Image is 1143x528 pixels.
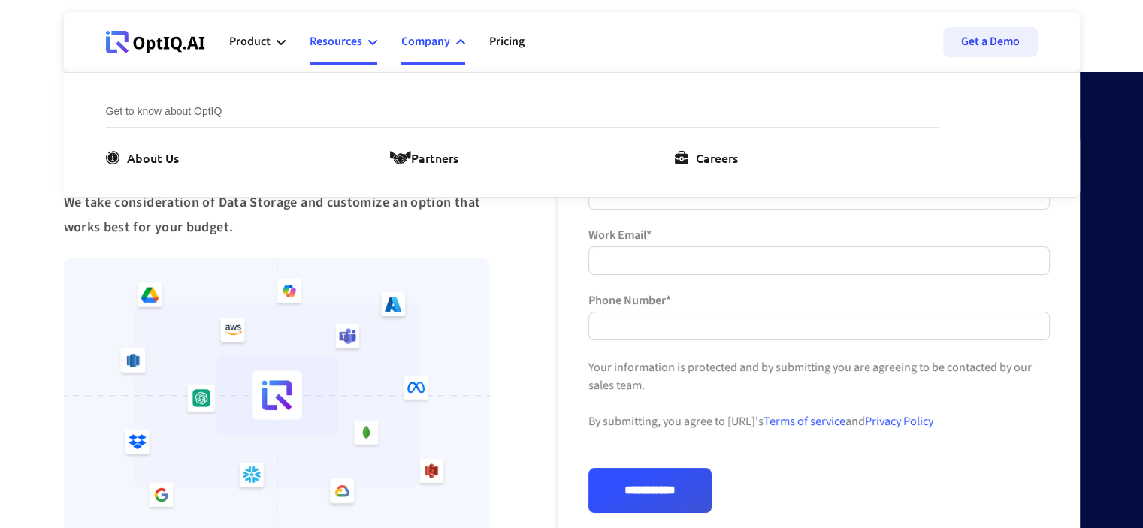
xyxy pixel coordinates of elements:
a: Careers [675,149,744,167]
div: Your information is protected and by submitting you are agreeing to be contacted by our sales tea... [588,358,1050,468]
div: Company [401,20,465,65]
div: About Us [127,149,179,167]
div: Product [229,32,271,52]
a: About Us [106,149,185,167]
a: Partners [390,149,464,167]
label: Phone Number* [588,293,1050,308]
div: Resources [310,20,377,65]
div: Resources [310,32,362,52]
a: Webflow Homepage [106,20,205,65]
a: Privacy Policy [865,413,933,430]
div: Company [401,32,450,52]
div: Careers [696,149,738,167]
div: Get to know about OptIQ [106,103,939,128]
form: Form 1 [588,162,1050,513]
div: We take consideration of Data Storage and customize an option that works best for your budget. [64,190,498,240]
div: Product [229,20,286,65]
div: Partners [411,149,458,167]
label: Work Email* [588,228,1050,243]
a: Get a Demo [943,27,1038,57]
a: Pricing [489,20,525,65]
nav: Company [64,72,1080,198]
a: Terms of service [764,413,845,430]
